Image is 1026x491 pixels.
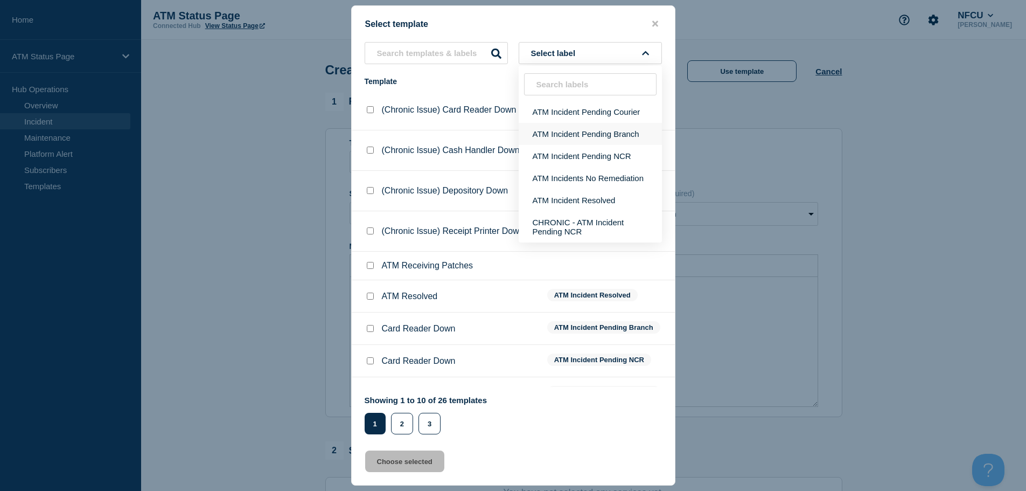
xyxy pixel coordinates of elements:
input: ATM Receiving Patches checkbox [367,262,374,269]
span: ATM Incident Pending Branch [547,386,660,398]
div: Select template [352,19,675,29]
p: ATM Receiving Patches [382,261,473,271]
p: (Chronic Issue) Depository Down [382,186,508,196]
input: (Chronic Issue) Card Reader Down checkbox [367,106,374,113]
button: 3 [418,413,441,434]
input: Card Reader Down checkbox [367,357,374,364]
button: ATM Incident Resolved [519,189,662,211]
button: CHRONIC - ATM Incident Pending NCR [519,211,662,243]
button: ATM Incident Pending Branch [519,123,662,145]
p: (Chronic Issue) Card Reader Down [382,105,517,115]
button: ATM Incident Pending NCR [519,145,662,167]
input: Search templates & labels [365,42,508,64]
button: Choose selected [365,451,444,472]
input: (Chronic Issue) Cash Handler Down checkbox [367,147,374,154]
input: Search labels [524,73,657,95]
p: (Chronic Issue) Cash Handler Down [382,146,520,155]
div: Template [365,77,536,86]
p: (Chronic Issue) Receipt Printer Down [382,226,524,236]
span: Select label [531,49,580,58]
p: Card Reader Down [382,356,456,366]
button: 1 [365,413,386,434]
p: Card Reader Down [382,324,456,334]
span: ATM Incident Pending NCR [547,354,651,366]
p: ATM Resolved [382,292,438,301]
input: ATM Resolved checkbox [367,293,374,300]
p: Showing 1 to 10 of 26 templates [365,396,487,405]
button: close button [649,19,661,29]
span: ATM Incident Pending Branch [547,321,660,334]
button: ATM Incidents No Remediation [519,167,662,189]
input: (Chronic Issue) Receipt Printer Down checkbox [367,227,374,234]
button: Select label [519,42,662,64]
input: (Chronic Issue) Depository Down checkbox [367,187,374,194]
button: 2 [391,413,413,434]
button: ATM Incident Pending Courier [519,101,662,123]
span: ATM Incident Resolved [547,289,638,301]
input: Card Reader Down checkbox [367,325,374,332]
